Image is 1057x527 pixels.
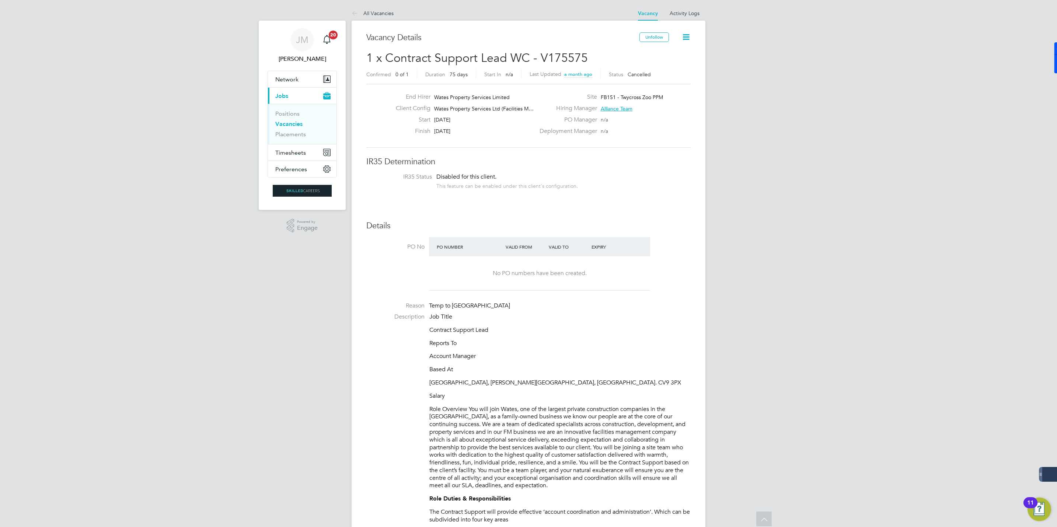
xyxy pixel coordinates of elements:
[435,240,504,253] div: PO Number
[297,225,318,231] span: Engage
[564,71,592,77] span: a month ago
[434,116,450,123] span: [DATE]
[275,131,306,138] a: Placements
[429,392,691,400] p: Salary
[530,71,561,77] label: Last Updated
[429,508,691,524] p: The Contract Support will provide effective ‘account coordination and administration’. Which can ...
[268,104,336,144] div: Jobs
[429,495,511,502] strong: Role Duties & Responsibilities
[366,32,639,43] h3: Vacancy Details
[429,379,691,387] p: [GEOGRAPHIC_DATA], [PERSON_NAME][GEOGRAPHIC_DATA], [GEOGRAPHIC_DATA]. CV9 3PX
[268,185,337,197] a: Go to home page
[429,313,691,321] p: Job Title
[638,10,658,17] a: Vacancy
[601,116,608,123] span: n/a
[390,116,430,124] label: Start
[429,366,691,373] p: Based At
[425,71,445,78] label: Duration
[329,31,338,39] span: 20
[450,71,468,78] span: 75 days
[429,405,691,490] p: Role Overview You will join Wates, one of the largest private construction companies in the [GEOG...
[429,302,510,309] span: Temp to [GEOGRAPHIC_DATA]
[429,326,691,334] p: Contract Support Lead
[275,149,306,156] span: Timesheets
[390,127,430,135] label: Finish
[390,105,430,112] label: Client Config
[268,161,336,177] button: Preferences
[609,71,623,78] label: Status
[268,144,336,161] button: Timesheets
[436,181,578,189] div: This feature can be enabled under this client's configuration.
[287,219,318,233] a: Powered byEngage
[535,127,597,135] label: Deployment Manager
[273,185,332,197] img: skilledcareers-logo-retina.png
[436,270,643,277] div: No PO numbers have been created.
[429,352,691,360] p: Account Manager
[1027,503,1034,512] div: 11
[275,120,303,127] a: Vacancies
[639,32,669,42] button: Unfollow
[366,243,425,251] label: PO No
[434,94,510,101] span: Wates Property Services Limited
[296,35,308,45] span: JM
[268,28,337,63] a: JM[PERSON_NAME]
[436,173,496,180] span: Disabled for this client.
[275,76,299,83] span: Network
[268,71,336,87] button: Network
[297,219,318,225] span: Powered by
[366,302,425,310] label: Reason
[275,110,300,117] a: Positions
[320,28,334,52] a: 20
[434,105,534,112] span: Wates Property Services Ltd (Facilities M…
[352,10,394,17] a: All Vacancies
[504,240,547,253] div: Valid From
[429,340,691,347] p: Reports To
[506,71,513,78] span: n/a
[628,71,651,78] span: Cancelled
[535,116,597,124] label: PO Manager
[590,240,633,253] div: Expiry
[601,94,663,101] span: FB151 - Twycross Zoo PPM
[395,71,409,78] span: 0 of 1
[434,128,450,134] span: [DATE]
[366,71,391,78] label: Confirmed
[259,21,346,210] nav: Main navigation
[484,71,501,78] label: Start In
[601,128,608,134] span: n/a
[535,93,597,101] label: Site
[601,105,632,112] span: Alliance Team
[374,173,432,181] label: IR35 Status
[366,313,425,321] label: Description
[275,166,307,173] span: Preferences
[366,221,691,231] h3: Details
[366,157,691,167] h3: IR35 Determination
[1028,498,1051,521] button: Open Resource Center, 11 new notifications
[670,10,700,17] a: Activity Logs
[268,88,336,104] button: Jobs
[366,51,588,65] span: 1 x Contract Support Lead WC - V175575
[390,93,430,101] label: End Hirer
[547,240,590,253] div: Valid To
[268,55,337,63] span: Jack McMurray
[535,105,597,112] label: Hiring Manager
[275,92,288,99] span: Jobs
